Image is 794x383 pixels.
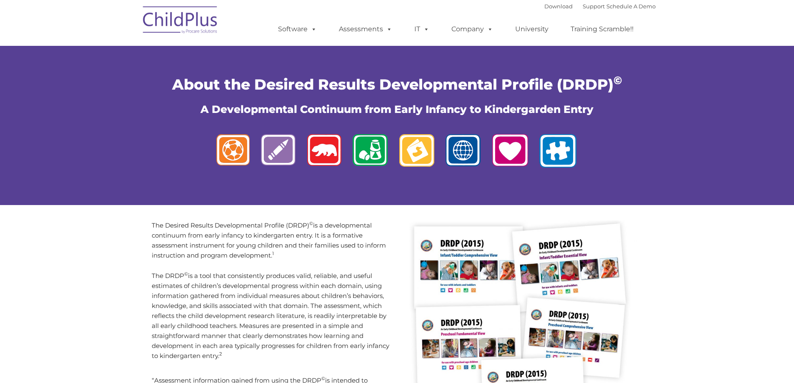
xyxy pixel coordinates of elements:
a: University [507,21,557,38]
img: logos [210,129,585,176]
a: Training Scramble!! [562,21,642,38]
p: The DRDP is a tool that consistently produces valid, reliable, and useful estimates of children’s... [152,271,391,361]
sup: © [184,271,188,277]
img: ChildPlus by Procare Solutions [139,0,222,42]
sup: 2 [219,351,222,357]
font: | [544,3,656,10]
a: Assessments [331,21,401,38]
span: About the Desired Results Developmental Profile (DRDP) [172,75,622,93]
p: The Desired Results Developmental Profile (DRDP) is a developmental continuum from early infancy ... [152,220,391,260]
a: Schedule A Demo [606,3,656,10]
a: IT [406,21,438,38]
sup: 1 [272,250,274,256]
sup: © [614,74,622,87]
sup: © [309,220,313,226]
a: Download [544,3,573,10]
span: A Developmental Continuum from Early Infancy to Kindergarden Entry [200,103,594,115]
a: Support [583,3,605,10]
a: Company [443,21,501,38]
sup: © [321,375,325,381]
a: Software [270,21,325,38]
